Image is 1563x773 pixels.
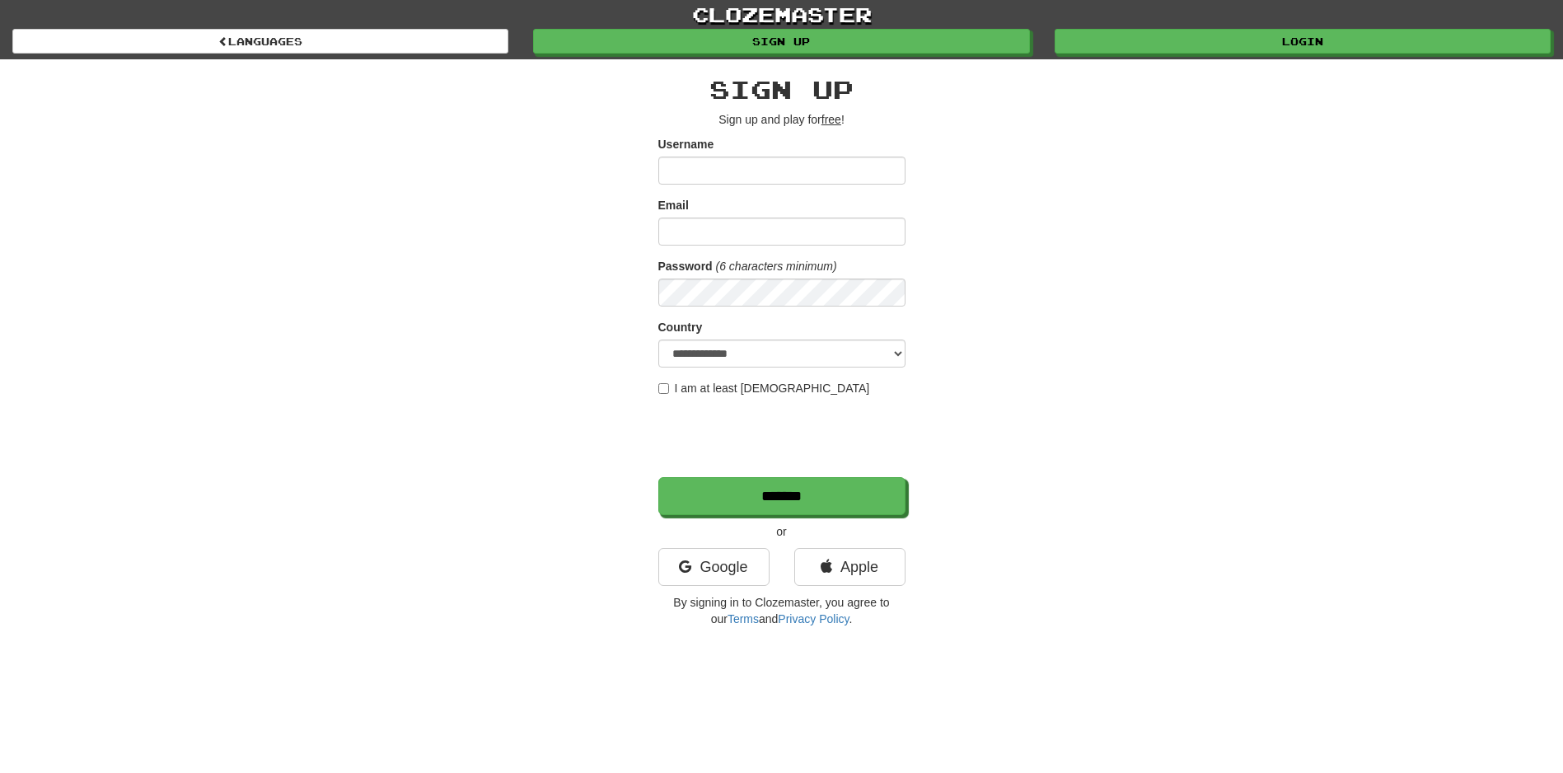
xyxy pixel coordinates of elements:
[658,258,713,274] label: Password
[658,197,689,213] label: Email
[728,612,759,625] a: Terms
[658,319,703,335] label: Country
[716,260,837,273] em: (6 characters minimum)
[658,548,770,586] a: Google
[658,380,870,396] label: I am at least [DEMOGRAPHIC_DATA]
[658,76,906,103] h2: Sign up
[1055,29,1551,54] a: Login
[658,111,906,128] p: Sign up and play for !
[658,136,714,152] label: Username
[658,383,669,394] input: I am at least [DEMOGRAPHIC_DATA]
[12,29,508,54] a: Languages
[821,113,841,126] u: free
[658,594,906,627] p: By signing in to Clozemaster, you agree to our and .
[794,548,906,586] a: Apple
[778,612,849,625] a: Privacy Policy
[658,405,909,469] iframe: reCAPTCHA
[533,29,1029,54] a: Sign up
[658,523,906,540] p: or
